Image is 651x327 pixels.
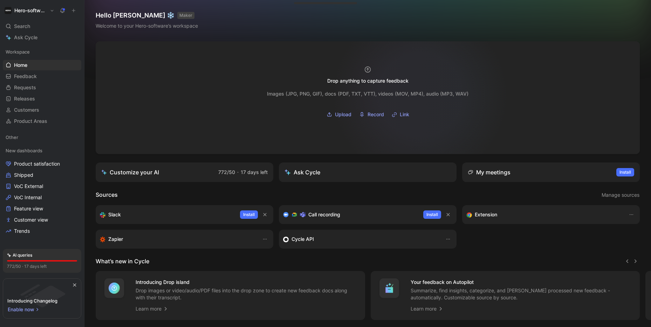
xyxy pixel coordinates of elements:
span: Enable now [8,305,35,314]
span: Link [400,110,409,119]
button: Record [357,109,386,120]
div: Introducing Changelog [7,297,57,305]
a: Feature view [3,203,81,214]
h1: Hero-software [14,7,47,14]
button: Upload [324,109,354,120]
a: Customize your AI772/50·17 days left [96,162,273,182]
a: Product satisfaction [3,159,81,169]
span: Shipped [14,172,33,179]
div: My meetings [468,168,510,176]
a: Home [3,60,81,70]
a: Learn more [136,305,169,313]
span: Home [14,62,27,69]
span: Record [368,110,384,119]
span: · [237,169,239,175]
span: Workspace [6,48,30,55]
span: Product Areas [14,118,47,125]
a: VoC External [3,181,81,192]
a: Releases [3,93,81,104]
div: Other [3,132,81,142]
h4: Your feedback on Autopilot [411,278,632,286]
button: Install [616,168,634,176]
div: Images (JPG, PNG, GIF), docs (PDF, TXT, VTT), videos (MOV, MP4), audio (MP3, WAV) [267,90,468,98]
a: Requests [3,82,81,93]
span: Product satisfaction [14,160,60,167]
a: VoC Internal [3,192,81,203]
button: Enable now [7,305,40,314]
div: Sync your customers, send feedback and get updates in Slack [100,210,234,219]
div: Record & transcribe meetings from Zoom, Meet & Teams. [283,210,418,219]
span: Other [6,134,18,141]
img: Hero-software [5,7,12,14]
span: Install [426,211,438,218]
button: MAKER [177,12,194,19]
span: Manage sources [602,191,639,199]
img: bg-BLZuj68n.svg [9,279,75,314]
span: Trends [14,228,30,235]
div: Other [3,132,81,145]
a: Learn more [411,305,444,313]
span: 772/50 [218,169,235,175]
span: Releases [14,95,35,102]
div: Search [3,21,81,32]
a: Trends [3,226,81,236]
div: New dashboardsProduct satisfactionShippedVoC ExternalVoC InternalFeature viewCustomer viewTrends [3,145,81,236]
h3: Cycle API [292,235,314,243]
div: 772/50 · 17 days left [7,263,47,270]
a: Customer view [3,215,81,225]
a: Feedback [3,71,81,82]
span: Install [619,169,631,176]
span: Search [14,22,30,30]
div: Sync customers & send feedback from custom sources. Get inspired by our favorite use case [283,235,438,243]
h3: Extension [475,210,497,219]
button: Install [240,210,258,219]
a: Product Areas [3,116,81,126]
div: Customize your AI [101,168,159,176]
h3: Call recording [308,210,340,219]
a: Ask Cycle [3,32,81,43]
span: Feature view [14,205,43,212]
h4: Introducing Drop island [136,278,357,286]
div: Ask Cycle [285,168,320,176]
button: Hero-softwareHero-software [3,6,56,15]
span: Customer view [14,216,48,223]
div: AI queries [7,252,32,259]
span: VoC Internal [14,194,42,201]
h2: Sources [96,190,118,200]
a: Shipped [3,170,81,180]
h3: Zapier [108,235,123,243]
span: Ask Cycle [14,33,37,42]
div: New dashboards [3,145,81,156]
p: Drop images or video/audio/PDF files into the drop zone to create new feedback docs along with th... [136,287,357,301]
h3: Slack [108,210,121,219]
button: Ask Cycle [279,162,457,182]
button: Manage sources [601,190,640,200]
button: Install [423,210,441,219]
span: VoC External [14,183,43,190]
div: Capture feedback from thousands of sources with Zapier (survey results, recordings, sheets, etc). [100,235,255,243]
div: Capture feedback from anywhere on the web [466,210,622,219]
span: Install [243,211,255,218]
span: Customers [14,106,39,113]
h2: What’s new in Cycle [96,257,149,265]
span: New dashboards [6,147,42,154]
button: Link [389,109,412,120]
h1: Hello [PERSON_NAME] ❄️ [96,11,198,20]
div: Welcome to your Hero-software’s workspace [96,22,198,30]
p: Summarize, find insights, categorize, and [PERSON_NAME] processed new feedback - automatically. C... [411,287,632,301]
div: Workspace [3,47,81,57]
span: Requests [14,84,36,91]
span: Feedback [14,73,37,80]
div: Drop anything to capture feedback [327,77,409,85]
span: Upload [335,110,351,119]
span: 17 days left [241,169,268,175]
a: Customers [3,105,81,115]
